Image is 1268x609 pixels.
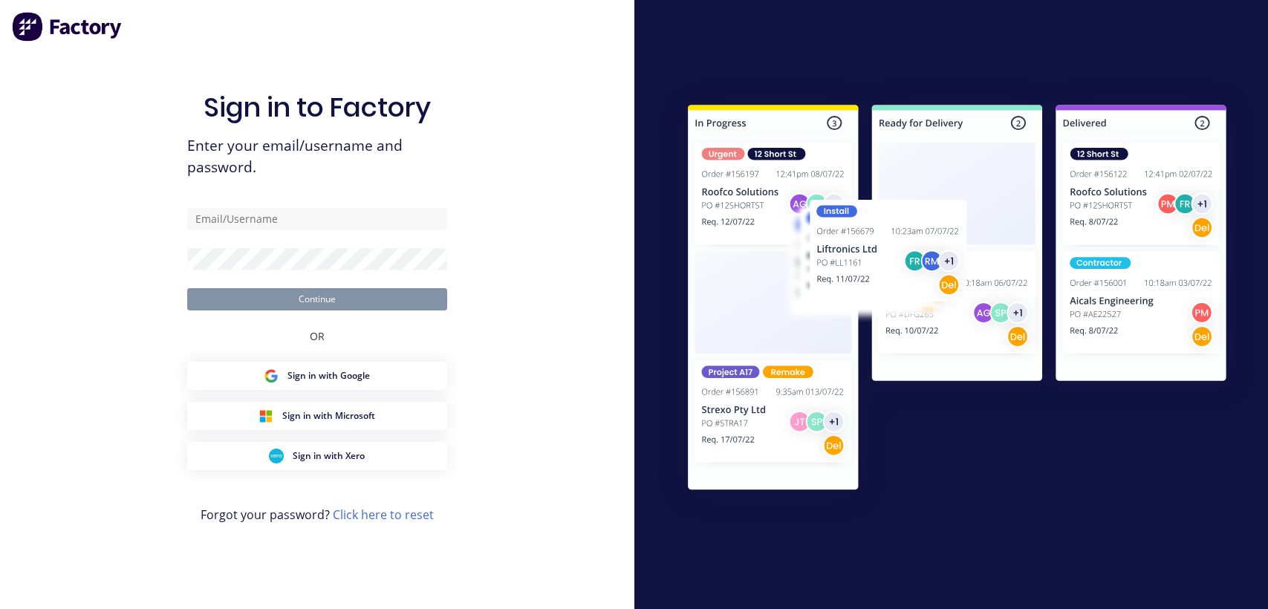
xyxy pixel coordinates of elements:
span: Sign in with Microsoft [282,409,375,423]
input: Email/Username [187,208,447,230]
a: Click here to reset [333,507,434,523]
img: Xero Sign in [269,449,284,463]
span: Sign in with Google [287,369,370,382]
h1: Sign in to Factory [204,91,431,123]
img: Sign in [655,75,1259,525]
img: Microsoft Sign in [259,408,273,423]
button: Microsoft Sign inSign in with Microsoft [187,402,447,430]
button: Xero Sign inSign in with Xero [187,442,447,470]
img: Factory [12,12,123,42]
img: Google Sign in [264,368,279,383]
span: Forgot your password? [201,506,434,524]
span: Enter your email/username and password. [187,135,447,178]
span: Sign in with Xero [293,449,365,463]
button: Google Sign inSign in with Google [187,362,447,390]
button: Continue [187,288,447,310]
div: OR [310,310,325,362]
